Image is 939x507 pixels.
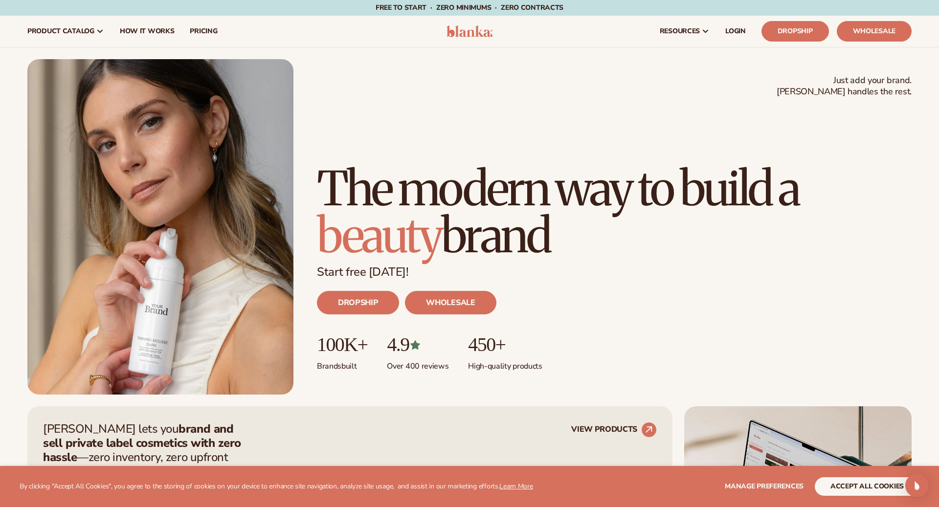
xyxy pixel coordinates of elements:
a: product catalog [20,16,112,47]
button: accept all cookies [815,477,919,496]
button: Manage preferences [725,477,804,496]
a: resources [652,16,717,47]
span: How It Works [120,27,175,35]
span: resources [660,27,700,35]
span: Just add your brand. [PERSON_NAME] handles the rest. [777,75,912,98]
a: DROPSHIP [317,291,399,314]
span: Manage preferences [725,482,804,491]
a: Learn More [499,482,533,491]
img: logo [447,25,493,37]
a: pricing [182,16,225,47]
div: Open Intercom Messenger [905,474,929,497]
a: LOGIN [717,16,754,47]
a: How It Works [112,16,182,47]
p: 100K+ [317,334,367,355]
h1: The modern way to build a brand [317,165,912,259]
a: VIEW PRODUCTS [571,422,657,438]
p: Brands built [317,355,367,372]
p: Start free [DATE]! [317,265,912,279]
strong: brand and sell private label cosmetics with zero hassle [43,421,241,465]
p: 4.9 [387,334,448,355]
p: 450+ [468,334,542,355]
a: Wholesale [837,21,912,42]
span: Free to start · ZERO minimums · ZERO contracts [376,3,563,12]
span: LOGIN [725,27,746,35]
a: Dropship [761,21,829,42]
p: [PERSON_NAME] lets you —zero inventory, zero upfront costs, and we handle fulfillment for you. [43,422,253,478]
img: Blanka hero private label beauty Female holding tanning mousse [27,59,293,395]
span: beauty [317,206,441,265]
span: pricing [190,27,217,35]
p: Over 400 reviews [387,355,448,372]
p: By clicking "Accept All Cookies", you agree to the storing of cookies on your device to enhance s... [20,483,533,491]
a: WHOLESALE [405,291,496,314]
span: product catalog [27,27,94,35]
p: High-quality products [468,355,542,372]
